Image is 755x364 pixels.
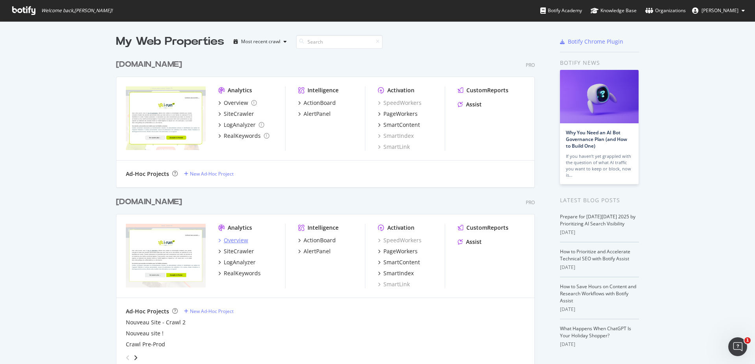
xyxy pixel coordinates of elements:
span: Welcome back, [PERSON_NAME] ! [41,7,112,14]
div: Most recent crawl [241,39,280,44]
div: Pro [526,62,535,68]
a: SmartContent [378,121,420,129]
a: SpeedWorkers [378,236,422,244]
a: Assist [458,101,482,108]
div: Analytics [228,224,252,232]
a: What Happens When ChatGPT Is Your Holiday Shopper? [560,325,631,339]
div: SmartContent [383,121,420,129]
button: Most recent crawl [230,35,290,48]
div: ActionBoard [304,236,336,244]
a: Overview [218,236,248,244]
div: Ad-Hoc Projects [126,170,169,178]
input: Search [296,35,383,49]
a: Why You Need an AI Bot Governance Plan (and How to Build One) [566,129,627,149]
div: My Web Properties [116,34,224,49]
a: CustomReports [458,86,508,94]
div: [DATE] [560,229,639,236]
a: LogAnalyzer [218,121,264,129]
a: How to Prioritize and Accelerate Technical SEO with Botify Assist [560,248,630,262]
a: AlertPanel [298,247,331,255]
div: [DATE] [560,306,639,313]
div: CustomReports [466,224,508,232]
a: LogAnalyzer [218,258,256,266]
span: Sigu Marjorie [702,7,738,14]
div: [DATE] [560,264,639,271]
a: CustomReports [458,224,508,232]
a: SmartIndex [378,132,414,140]
iframe: Intercom live chat [728,337,747,356]
div: Overview [224,99,248,107]
div: ActionBoard [304,99,336,107]
div: New Ad-Hoc Project [190,308,234,315]
div: LogAnalyzer [224,121,256,129]
a: ActionBoard [298,99,336,107]
div: PageWorkers [383,110,418,118]
a: AlertPanel [298,110,331,118]
div: Latest Blog Posts [560,196,639,205]
div: Intelligence [308,86,339,94]
img: i-run.ie [126,86,206,150]
a: SmartContent [378,258,420,266]
div: SiteCrawler [224,247,254,255]
div: RealKeywords [224,132,261,140]
a: RealKeywords [218,132,269,140]
div: Activation [387,86,414,94]
div: SmartIndex [383,269,414,277]
a: RealKeywords [218,269,261,277]
div: CustomReports [466,86,508,94]
div: Overview [224,236,248,244]
div: RealKeywords [224,269,261,277]
div: LogAnalyzer [224,258,256,266]
div: Assist [466,101,482,108]
div: [DATE] [560,341,639,348]
div: SiteCrawler [224,110,254,118]
div: SpeedWorkers [378,99,422,107]
a: New Ad-Hoc Project [184,170,234,177]
div: Pro [526,199,535,206]
a: PageWorkers [378,247,418,255]
div: AlertPanel [304,247,331,255]
div: angle-right [133,354,138,362]
a: SmartLink [378,143,410,151]
a: Prepare for [DATE][DATE] 2025 by Prioritizing AI Search Visibility [560,213,635,227]
a: [DOMAIN_NAME] [116,196,185,208]
button: [PERSON_NAME] [686,4,751,17]
div: angle-left [123,351,133,364]
a: New Ad-Hoc Project [184,308,234,315]
div: Assist [466,238,482,246]
a: [DOMAIN_NAME] [116,59,185,70]
div: SmartContent [383,258,420,266]
img: i-run.fr [126,224,206,287]
div: Botify news [560,59,639,67]
a: Nouveau Site - Crawl 2 [126,318,186,326]
a: SiteCrawler [218,247,254,255]
a: Assist [458,238,482,246]
a: Crawl Pre-Prod [126,340,165,348]
div: [DOMAIN_NAME] [116,59,182,70]
a: Nouveau site ! [126,329,164,337]
div: AlertPanel [304,110,331,118]
div: Activation [387,224,414,232]
div: New Ad-Hoc Project [190,170,234,177]
img: Why You Need an AI Bot Governance Plan (and How to Build One) [560,70,639,123]
a: SmartIndex [378,269,414,277]
a: PageWorkers [378,110,418,118]
div: PageWorkers [383,247,418,255]
div: Botify Chrome Plugin [568,38,623,46]
a: SmartLink [378,280,410,288]
div: Botify Academy [540,7,582,15]
a: Botify Chrome Plugin [560,38,623,46]
div: Organizations [645,7,686,15]
span: 1 [744,337,751,344]
a: Overview [218,99,257,107]
a: SiteCrawler [218,110,254,118]
div: Ad-Hoc Projects [126,307,169,315]
a: ActionBoard [298,236,336,244]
